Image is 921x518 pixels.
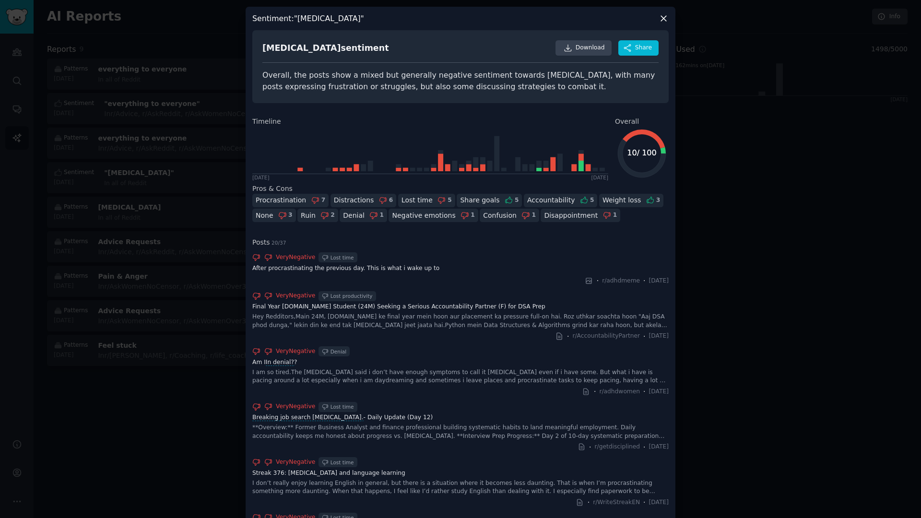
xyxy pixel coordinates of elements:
div: 2 [331,211,335,220]
div: 1 [379,211,384,220]
div: [DATE] [252,174,270,181]
div: 6 [389,196,393,205]
button: Share [618,40,659,56]
div: 3 [288,211,293,220]
div: **Overview:** Former Business Analyst and finance professional building systematic habits to land... [252,424,669,440]
span: [DATE] [649,443,669,451]
div: None [256,211,273,221]
span: Very Negative [276,292,315,300]
span: · [643,442,645,452]
div: 5 [590,196,594,205]
span: r/WriteStreakEN [593,498,640,507]
div: Lost time [331,254,354,261]
div: Lost time [331,459,354,466]
div: Disappointment [544,211,598,221]
div: I don’t really enjoy learning English in general, but there is a situation where it becomes less ... [252,479,669,496]
span: Very Negative [276,253,315,262]
span: r/adhdmeme [602,277,640,285]
div: Weight loss [602,195,641,205]
span: · [643,276,645,286]
a: After procrastinating the previous day. This is what i wake up to [252,264,669,273]
div: I am so tired.The [MEDICAL_DATA] said i don’t have enough symptoms to call it [MEDICAL_DATA] even... [252,368,669,385]
span: · [643,497,645,507]
span: r/AccountabilityPartner [572,332,640,341]
span: Very Negative [276,458,315,467]
div: Denial [343,211,365,221]
div: [MEDICAL_DATA] sentiment [262,42,389,54]
div: Lost productivity [331,293,373,299]
span: · [589,442,591,452]
div: Accountability [527,195,575,205]
div: 1 [471,211,475,220]
a: Breaking job search [MEDICAL_DATA].- Daily Update (Day 12) [252,413,669,422]
span: 20 / 37 [272,240,286,246]
span: · [643,331,645,341]
span: · [567,331,569,341]
div: Lost time [401,195,433,205]
span: [DATE] [649,332,669,341]
span: Very Negative [276,347,315,356]
span: Posts [252,237,286,247]
span: Very Negative [276,402,315,411]
div: Denial [331,348,346,355]
span: [DATE] [649,498,669,507]
span: [DATE] [649,388,669,396]
span: [DATE] [649,277,669,285]
span: Overall [615,117,639,127]
div: Ruin [301,211,316,221]
span: Breaking job search [MEDICAL_DATA]. [251,414,364,421]
span: · [643,387,645,397]
div: 5 [515,196,519,205]
div: Lost time [331,403,354,410]
div: 1 [613,211,617,220]
span: · [597,276,599,286]
span: · [588,497,590,507]
a: Streak 376: [MEDICAL_DATA] and language learning [252,469,669,478]
span: In denial? [265,359,295,366]
div: Hey Redditors, ​Main 24M, [DOMAIN_NAME] ke final year mein hoon aur placement ka pressure full-on... [252,313,669,330]
span: Share [635,44,652,52]
div: 5 [448,196,452,205]
span: Download [576,44,605,52]
a: Am IIn denial?? [252,358,669,367]
div: Share goals [460,195,499,205]
span: Timeline [252,117,281,127]
div: Confusion [483,211,517,221]
span: Pros & Cons [252,185,293,192]
div: Procrastination [256,195,306,205]
h3: Sentiment : "[MEDICAL_DATA]" [252,13,364,24]
span: r/getdisciplined [594,443,640,451]
a: Download [555,40,612,56]
div: [DATE] [591,174,608,181]
div: 1 [531,211,536,220]
div: Negative emotions [392,211,455,221]
span: r/adhdwomen [599,388,640,396]
div: 3 [656,196,661,205]
text: 10 / 100 [627,148,656,157]
div: Overall, the posts show a mixed but generally negative sentiment towards [MEDICAL_DATA], with man... [262,70,659,93]
span: · [594,387,596,397]
div: 7 [321,196,326,205]
a: Final Year [DOMAIN_NAME] Student (24M) Seeking a Serious Accountability Partner (F) for DSA Prep [252,303,669,311]
div: Distractions [334,195,374,205]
